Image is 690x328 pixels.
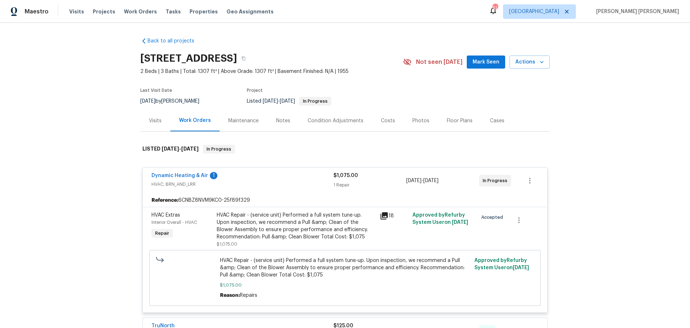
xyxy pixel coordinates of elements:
[423,178,438,183] span: [DATE]
[333,181,406,189] div: 1 Repair
[308,117,363,124] div: Condition Adjustments
[151,197,178,204] b: Reference:
[510,56,550,69] button: Actions
[140,138,550,161] div: LISTED [DATE]-[DATE]In Progress
[166,9,181,14] span: Tasks
[452,220,468,225] span: [DATE]
[140,99,155,104] span: [DATE]
[416,58,462,66] span: Not seen [DATE]
[300,99,331,103] span: In Progress
[217,242,237,246] span: $1,075.00
[474,258,529,270] span: Approved by Refurby System User on
[490,117,504,124] div: Cases
[142,145,199,153] h6: LISTED
[151,213,180,218] span: HVAC Extras
[217,212,375,241] div: HVAC Repair - (service unit) Performed a full system tune-up. Upon inspection, we recommend a Pul...
[333,173,358,178] span: $1,075.00
[151,181,333,188] span: HVAC, BRN_AND_LRR
[467,56,505,69] button: Mark Seen
[162,146,199,151] span: -
[263,99,295,104] span: -
[473,58,499,67] span: Mark Seen
[124,8,157,15] span: Work Orders
[406,177,438,184] span: -
[140,68,403,75] span: 2 Beds | 3 Baths | Total: 1307 ft² | Above Grade: 1307 ft² | Basement Finished: N/A | 1955
[25,8,49,15] span: Maestro
[513,265,529,270] span: [DATE]
[247,88,263,93] span: Project
[210,172,217,179] div: 1
[140,55,237,62] h2: [STREET_ADDRESS]
[149,117,162,124] div: Visits
[162,146,179,151] span: [DATE]
[492,4,498,12] div: 51
[226,8,274,15] span: Geo Assignments
[412,213,468,225] span: Approved by Refurby System User on
[412,117,429,124] div: Photos
[151,220,197,225] span: Interior Overall - HVAC
[140,97,208,106] div: by [PERSON_NAME]
[593,8,679,15] span: [PERSON_NAME] [PERSON_NAME]
[93,8,115,15] span: Projects
[381,117,395,124] div: Costs
[179,117,211,124] div: Work Orders
[143,194,547,207] div: 6CNBZ8NVM9KC0-25f89f329
[151,173,208,178] a: Dynamic Heating & Air
[220,293,240,298] span: Reason:
[204,145,234,153] span: In Progress
[247,99,331,104] span: Listed
[406,178,421,183] span: [DATE]
[152,230,172,237] span: Repair
[263,99,278,104] span: [DATE]
[515,58,544,67] span: Actions
[220,257,470,279] span: HVAC Repair - (service unit) Performed a full system tune-up. Upon inspection, we recommend a Pul...
[483,177,510,184] span: In Progress
[140,37,210,45] a: Back to all projects
[228,117,259,124] div: Maintenance
[69,8,84,15] span: Visits
[380,212,408,220] div: 18
[190,8,218,15] span: Properties
[140,88,172,93] span: Last Visit Date
[181,146,199,151] span: [DATE]
[509,8,559,15] span: [GEOGRAPHIC_DATA]
[220,282,470,289] span: $1,075.00
[447,117,473,124] div: Floor Plans
[237,52,250,65] button: Copy Address
[240,293,257,298] span: Repairs
[280,99,295,104] span: [DATE]
[276,117,290,124] div: Notes
[481,214,506,221] span: Accepted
